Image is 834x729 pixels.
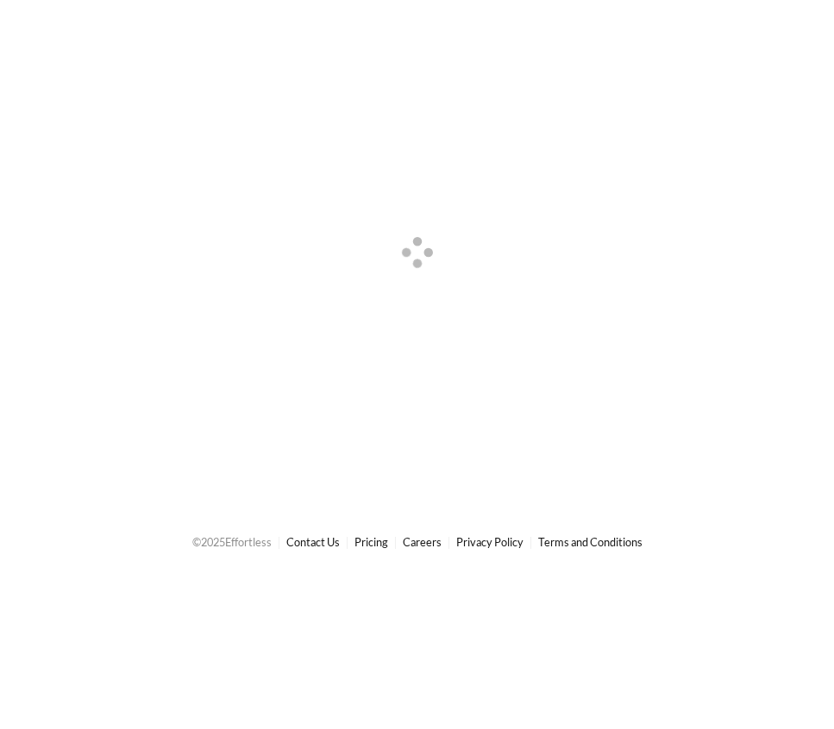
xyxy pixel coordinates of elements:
a: Privacy Policy [456,535,524,549]
a: Pricing [354,535,388,549]
a: Contact Us [286,535,340,549]
a: Terms and Conditions [538,535,643,549]
span: © 2025 Effortless [192,535,272,549]
a: Careers [403,535,442,549]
